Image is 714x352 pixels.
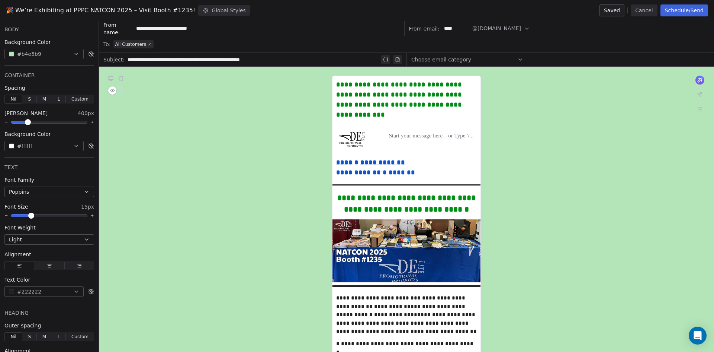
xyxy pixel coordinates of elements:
span: @[DOMAIN_NAME] [472,25,521,32]
span: All Customers [115,41,146,47]
span: Custom [71,96,89,102]
span: 🎉 We’re Exhibiting at PPPC NATCON 2025 – Visit Booth #1235! [6,6,195,15]
span: Alignment [4,251,31,258]
span: Subject: [103,56,125,66]
button: Global Styles [198,5,250,16]
span: Choose email category [411,56,471,63]
button: #b4e5b9 [4,49,84,59]
div: TEXT [4,164,94,171]
span: Text Color [4,276,30,283]
span: S [28,96,31,102]
div: CONTAINER [4,72,94,79]
span: Font Family [4,176,34,184]
span: L [58,333,60,340]
span: #b4e5b9 [17,50,41,58]
button: Schedule/Send [660,4,708,16]
span: S [28,333,31,340]
span: 15px [81,203,94,210]
span: L [58,96,60,102]
span: Background Color [4,130,51,138]
span: Font Weight [4,224,36,231]
button: #ffffff [4,141,84,151]
span: Background Color [4,38,51,46]
div: Open Intercom Messenger [689,327,707,345]
span: Poppins [9,188,29,196]
button: Saved [599,4,624,16]
span: 400px [78,110,94,117]
button: Cancel [631,4,657,16]
span: Light [9,236,22,244]
button: #222222 [4,286,84,297]
span: #222222 [17,288,41,296]
div: BODY [4,26,94,33]
span: Spacing [4,84,25,92]
div: HEADING [4,309,94,317]
span: [PERSON_NAME] [4,110,48,117]
span: From email: [409,25,440,32]
span: #ffffff [17,142,32,150]
span: To: [103,41,110,48]
span: From name: [103,21,133,36]
span: Custom [71,333,89,340]
span: M [42,333,46,340]
span: Font Size [4,203,28,210]
span: Outer spacing [4,322,41,329]
span: M [42,96,46,102]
